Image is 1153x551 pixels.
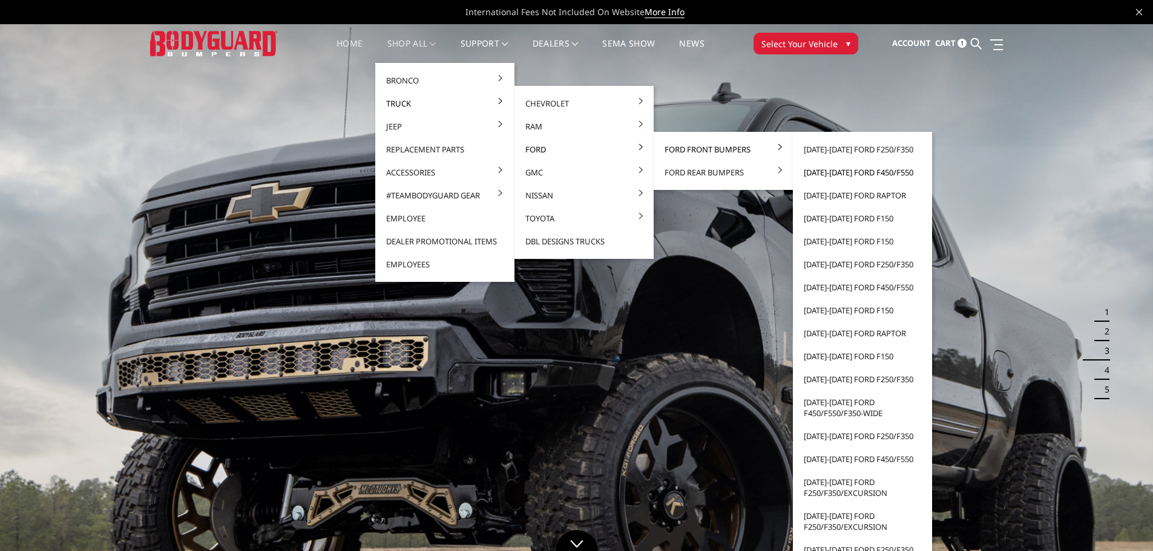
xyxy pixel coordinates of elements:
[602,39,655,63] a: SEMA Show
[798,161,927,184] a: [DATE]-[DATE] Ford F450/F550
[519,230,649,253] a: DBL Designs Trucks
[798,391,927,425] a: [DATE]-[DATE] Ford F450/F550/F350-wide
[556,530,598,551] a: Click to Down
[380,69,510,92] a: Bronco
[519,92,649,115] a: Chevrolet
[387,39,436,63] a: shop all
[1097,302,1109,322] button: 1 of 5
[958,39,967,48] span: 1
[380,253,510,276] a: Employees
[380,207,510,230] a: Employee
[659,161,788,184] a: Ford Rear Bumpers
[380,230,510,253] a: Dealer Promotional Items
[645,6,685,18] a: More Info
[798,368,927,391] a: [DATE]-[DATE] Ford F250/F350
[659,138,788,161] a: Ford Front Bumpers
[519,207,649,230] a: Toyota
[1097,360,1109,380] button: 4 of 5
[798,299,927,322] a: [DATE]-[DATE] Ford F150
[380,115,510,138] a: Jeep
[337,39,363,63] a: Home
[380,92,510,115] a: Truck
[846,37,850,50] span: ▾
[1097,380,1109,399] button: 5 of 5
[519,115,649,138] a: Ram
[380,161,510,184] a: Accessories
[798,345,927,368] a: [DATE]-[DATE] Ford F150
[679,39,704,63] a: News
[380,184,510,207] a: #TeamBodyguard Gear
[761,37,838,50] span: Select Your Vehicle
[798,471,927,504] a: [DATE]-[DATE] Ford F250/F350/Excursion
[892,27,931,60] a: Account
[798,448,927,471] a: [DATE]-[DATE] Ford F450/F550
[150,31,277,56] img: BODYGUARD BUMPERS
[533,39,579,63] a: Dealers
[798,138,927,161] a: [DATE]-[DATE] Ford F250/F350
[380,138,510,161] a: Replacement Parts
[754,33,858,54] button: Select Your Vehicle
[892,37,931,48] span: Account
[935,27,967,60] a: Cart 1
[798,322,927,345] a: [DATE]-[DATE] Ford Raptor
[1097,322,1109,341] button: 2 of 5
[1097,341,1109,360] button: 3 of 5
[519,161,649,184] a: GMC
[798,425,927,448] a: [DATE]-[DATE] Ford F250/F350
[461,39,508,63] a: Support
[798,276,927,299] a: [DATE]-[DATE] Ford F450/F550
[519,138,649,161] a: Ford
[798,253,927,276] a: [DATE]-[DATE] Ford F250/F350
[798,207,927,230] a: [DATE]-[DATE] Ford F150
[1092,493,1153,551] iframe: Chat Widget
[935,37,956,48] span: Cart
[798,504,927,538] a: [DATE]-[DATE] Ford F250/F350/Excursion
[798,230,927,253] a: [DATE]-[DATE] Ford F150
[798,184,927,207] a: [DATE]-[DATE] Ford Raptor
[519,184,649,207] a: Nissan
